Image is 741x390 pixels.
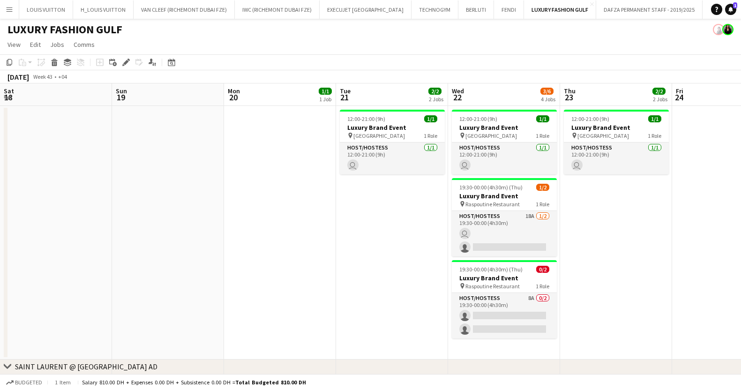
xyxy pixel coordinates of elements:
[7,72,29,82] div: [DATE]
[536,132,549,139] span: 1 Role
[235,0,320,19] button: IWC (RICHEMONT DUBAI FZE)
[452,142,557,174] app-card-role: Host/Hostess1/112:00-21:00 (9h)
[15,379,42,386] span: Budgeted
[536,283,549,290] span: 1 Role
[577,132,629,139] span: [GEOGRAPHIC_DATA]
[536,266,549,273] span: 0/2
[450,92,464,103] span: 22
[536,115,549,122] span: 1/1
[4,87,14,95] span: Sat
[713,24,724,35] app-user-avatar: Sarah Wannous
[319,96,331,103] div: 1 Job
[353,132,405,139] span: [GEOGRAPHIC_DATA]
[653,96,667,103] div: 2 Jobs
[562,92,576,103] span: 23
[73,0,134,19] button: H_LOUIS VUITTON
[46,38,68,51] a: Jobs
[452,178,557,256] app-job-card: 19:30-00:00 (4h30m) (Thu)1/2Luxury Brand Event Raspoutine Restaurant1 RoleHost/Hostess18A1/219:30...
[536,201,549,208] span: 1 Role
[536,184,549,191] span: 1/2
[235,379,306,386] span: Total Budgeted 810.00 DH
[116,87,127,95] span: Sun
[722,24,734,35] app-user-avatar: Maria Fernandes
[725,4,736,15] a: 1
[452,211,557,256] app-card-role: Host/Hostess18A1/219:30-00:00 (4h30m)
[2,92,14,103] span: 18
[452,260,557,338] app-job-card: 19:30-00:00 (4h30m) (Thu)0/2Luxury Brand Event Raspoutine Restaurant1 RoleHost/Hostess8A0/219:30-...
[571,115,609,122] span: 12:00-21:00 (9h)
[340,142,445,174] app-card-role: Host/Hostess1/112:00-21:00 (9h)
[26,38,45,51] a: Edit
[7,40,21,49] span: View
[652,88,666,95] span: 2/2
[674,92,683,103] span: 24
[7,22,122,37] h1: LUXURY FASHION GULF
[347,115,385,122] span: 12:00-21:00 (9h)
[134,0,235,19] button: VAN CLEEF (RICHEMONT DUBAI FZE)
[494,0,524,19] button: FENDI
[524,0,596,19] button: LUXURY FASHION GULF
[428,88,442,95] span: 2/2
[540,88,554,95] span: 3/6
[50,40,64,49] span: Jobs
[564,142,669,174] app-card-role: Host/Hostess1/112:00-21:00 (9h)
[459,115,497,122] span: 12:00-21:00 (9h)
[465,132,517,139] span: [GEOGRAPHIC_DATA]
[648,115,661,122] span: 1/1
[424,115,437,122] span: 1/1
[340,110,445,174] app-job-card: 12:00-21:00 (9h)1/1Luxury Brand Event [GEOGRAPHIC_DATA]1 RoleHost/Hostess1/112:00-21:00 (9h)
[465,283,520,290] span: Raspoutine Restaurant
[52,379,74,386] span: 1 item
[4,38,24,51] a: View
[319,88,332,95] span: 1/1
[5,377,44,388] button: Budgeted
[452,293,557,338] app-card-role: Host/Hostess8A0/219:30-00:00 (4h30m)
[424,132,437,139] span: 1 Role
[452,123,557,132] h3: Luxury Brand Event
[320,0,412,19] button: EXECUJET [GEOGRAPHIC_DATA]
[412,0,458,19] button: TECHNOGYM
[465,201,520,208] span: Raspoutine Restaurant
[15,362,157,371] div: SAINT LAURENT @ [GEOGRAPHIC_DATA] AD
[452,110,557,174] app-job-card: 12:00-21:00 (9h)1/1Luxury Brand Event [GEOGRAPHIC_DATA]1 RoleHost/Hostess1/112:00-21:00 (9h)
[733,2,737,8] span: 1
[676,87,683,95] span: Fri
[58,73,67,80] div: +04
[340,87,351,95] span: Tue
[452,274,557,282] h3: Luxury Brand Event
[82,379,306,386] div: Salary 810.00 DH + Expenses 0.00 DH + Subsistence 0.00 DH =
[70,38,98,51] a: Comms
[564,123,669,132] h3: Luxury Brand Event
[19,0,73,19] button: LOUIS VUITTON
[452,192,557,200] h3: Luxury Brand Event
[338,92,351,103] span: 21
[226,92,240,103] span: 20
[458,0,494,19] button: BERLUTI
[228,87,240,95] span: Mon
[564,110,669,174] app-job-card: 12:00-21:00 (9h)1/1Luxury Brand Event [GEOGRAPHIC_DATA]1 RoleHost/Hostess1/112:00-21:00 (9h)
[648,132,661,139] span: 1 Role
[459,184,523,191] span: 19:30-00:00 (4h30m) (Thu)
[596,0,703,19] button: DAFZA PERMANENT STAFF - 2019/2025
[30,40,41,49] span: Edit
[114,92,127,103] span: 19
[459,266,523,273] span: 19:30-00:00 (4h30m) (Thu)
[452,87,464,95] span: Wed
[429,96,443,103] div: 2 Jobs
[31,73,54,80] span: Week 43
[541,96,555,103] div: 4 Jobs
[340,123,445,132] h3: Luxury Brand Event
[74,40,95,49] span: Comms
[564,87,576,95] span: Thu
